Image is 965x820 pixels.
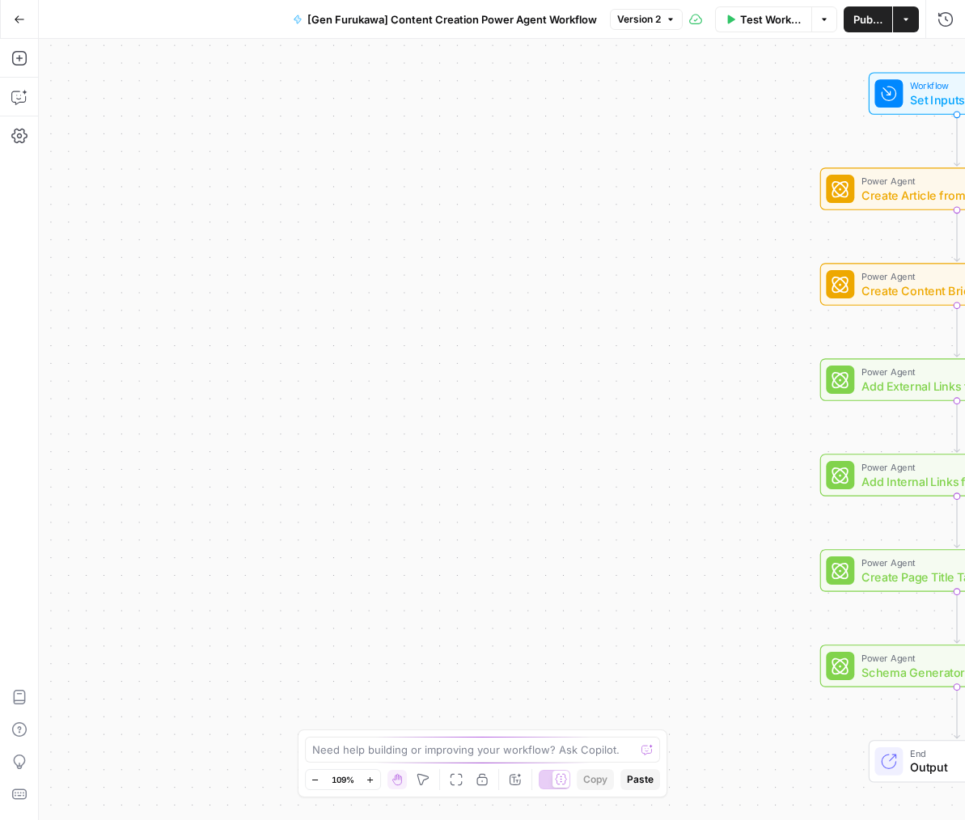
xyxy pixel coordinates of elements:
[954,115,960,166] g: Edge from start to step_1
[307,11,597,27] span: [Gen Furukawa] Content Creation Power Agent Workflow
[954,592,960,643] g: Edge from step_5 to step_6
[954,210,960,261] g: Edge from step_1 to step_2
[954,306,960,357] g: Edge from step_2 to step_3
[715,6,811,32] button: Test Workflow
[853,11,882,27] span: Publish
[954,497,960,547] g: Edge from step_4 to step_5
[620,769,660,790] button: Paste
[583,772,607,787] span: Copy
[954,687,960,738] g: Edge from step_6 to end
[577,769,614,790] button: Copy
[332,773,354,786] span: 109%
[627,772,654,787] span: Paste
[283,6,607,32] button: [Gen Furukawa] Content Creation Power Agent Workflow
[844,6,892,32] button: Publish
[610,9,683,30] button: Version 2
[954,401,960,452] g: Edge from step_3 to step_4
[740,11,802,27] span: Test Workflow
[617,12,661,27] span: Version 2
